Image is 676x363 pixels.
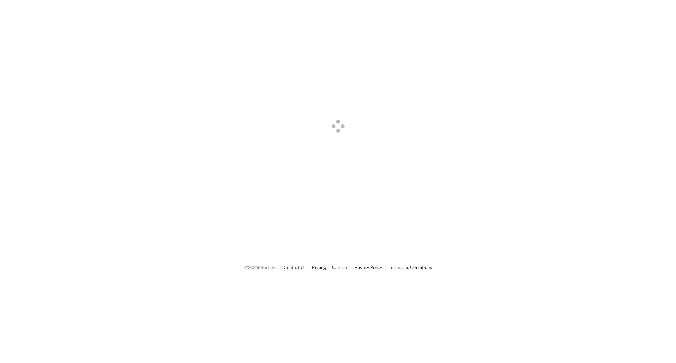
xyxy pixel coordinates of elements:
[312,265,326,270] a: Pricing
[284,265,306,270] a: Contact Us
[332,265,348,270] a: Careers
[388,265,432,270] a: Terms and Conditions
[354,265,382,270] a: Privacy Policy
[244,265,277,270] span: © 2025 Effortless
